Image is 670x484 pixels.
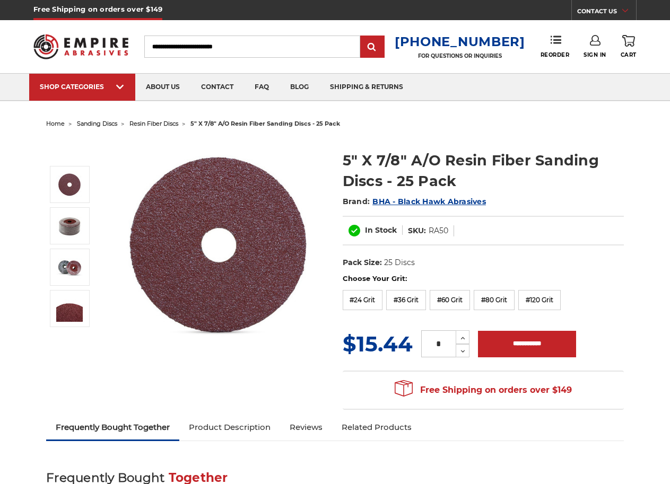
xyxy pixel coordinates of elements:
div: SHOP CATEGORIES [40,83,125,91]
h1: 5" X 7/8" A/O Resin Fiber Sanding Discs - 25 Pack [343,150,624,191]
a: home [46,120,65,127]
a: faq [244,74,280,101]
span: $15.44 [343,331,413,357]
a: sanding discs [77,120,117,127]
dt: SKU: [408,225,426,236]
a: Frequently Bought Together [46,416,179,439]
img: 5" X 7/8" A/O Resin Fiber Sanding Discs - 25 Pack [56,213,83,239]
a: about us [135,74,190,101]
label: Choose Your Grit: [343,274,624,284]
a: Cart [621,35,637,58]
span: Cart [621,51,637,58]
a: resin fiber discs [129,120,178,127]
dt: Pack Size: [343,257,382,268]
a: Reviews [280,416,332,439]
span: In Stock [365,225,397,235]
a: Reorder [541,35,570,58]
a: [PHONE_NUMBER] [395,34,525,49]
span: 5" x 7/8" a/o resin fiber sanding discs - 25 pack [190,120,340,127]
span: Sign In [584,51,606,58]
input: Submit [362,37,383,58]
a: contact [190,74,244,101]
a: blog [280,74,319,101]
p: FOR QUESTIONS OR INQUIRIES [395,52,525,59]
span: Reorder [541,51,570,58]
span: Brand: [343,197,370,206]
a: Product Description [179,416,280,439]
a: Related Products [332,416,421,439]
img: Empire Abrasives [33,28,128,65]
dd: RA50 [429,225,448,236]
img: 5 inch aluminum oxide resin fiber disc [112,139,325,350]
img: 5" X 7/8" A/O Resin Fiber Sanding Discs - 25 Pack [56,295,83,322]
a: BHA - Black Hawk Abrasives [372,197,486,206]
img: 5 inch aluminum oxide resin fiber disc [56,171,83,198]
a: shipping & returns [319,74,414,101]
img: 5" X 7/8" A/O Resin Fiber Sanding Discs - 25 Pack [56,254,83,280]
dd: 25 Discs [384,257,415,268]
a: CONTACT US [577,5,636,20]
span: Free Shipping on orders over $149 [395,380,572,401]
